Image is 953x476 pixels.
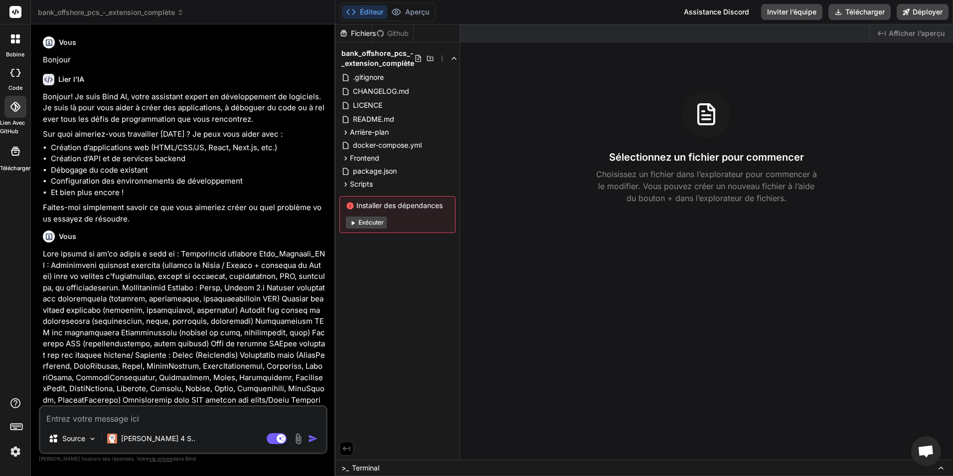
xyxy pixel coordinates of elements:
[350,127,389,137] span: Arrière-plan
[845,7,885,17] font: Télécharger
[39,454,327,464] p: [PERSON_NAME] toujours ses réponses. Votre dans Bind
[346,217,387,229] button: Exécuter
[51,142,325,154] li: Création d’applications web (HTML/CSS/JS, React, Next.js, etc.)
[352,71,385,83] span: .gitignore
[767,7,816,17] font: Inviter l’équipe
[595,168,818,204] p: Choisissez un fichier dans l’explorateur pour commencer à le modifier. Vous pouvez créer un nouve...
[62,434,85,444] p: Source
[341,48,414,68] span: bank_offshore_pcs_-_extension_complète
[352,113,395,125] span: README.md
[43,91,325,125] p: Bonjour! Je suis Bind AI, votre assistant expert en développement de logiciels. Je suis là pour v...
[897,4,949,20] button: Déployer
[352,165,398,177] span: package.json
[308,434,318,444] img: icône
[387,28,409,38] font: Github
[828,4,891,20] button: Télécharger
[911,436,941,466] div: Ouvrir le chat
[609,150,804,164] h3: Sélectionnez un fichier pour commencer
[405,7,429,17] font: Aperçu
[913,7,943,17] font: Déployer
[51,153,325,165] li: Création d’API et de services backend
[678,4,755,20] div: Assistance Discord
[121,434,195,443] font: [PERSON_NAME] 4 S..
[352,99,383,111] span: LICENCE
[356,201,443,211] font: Installer des dépendances
[8,84,22,92] label: code
[59,37,76,47] h6: Vous
[342,5,387,19] button: Éditeur
[38,7,175,17] font: bank_offshore_pcs_-_extension_complète
[387,5,433,19] button: Aperçu
[7,443,24,460] img: Paramètres
[149,456,172,462] span: vie privée
[43,129,325,140] p: Sur quoi aimeriez-vous travailler [DATE] ? Je peux vous aider avec :
[889,28,945,38] span: Afficher l’aperçu
[51,176,325,187] li: Configuration des environnements de développement
[88,435,97,443] img: Choisissez des modèles
[59,232,76,241] h6: Vous
[350,153,379,163] span: Frontend
[293,433,304,445] img: attachement
[352,85,410,97] span: CHANGELOG.md
[352,463,379,473] span: Terminal
[51,165,325,176] li: Débogage du code existant
[358,219,384,227] font: Exécuter
[351,28,376,38] font: Fichiers
[43,54,325,66] p: Bonjour
[107,434,117,444] img: Claude 4 Sonnet
[352,139,423,151] span: docker-compose.yml
[761,4,822,20] button: Inviter l’équipe
[58,74,84,84] h6: Lier l’IA
[43,202,325,225] p: Faites-moi simplement savoir ce que vous aimeriez créer ou quel problème vous essayez de résoudre.
[350,179,373,189] span: Scripts
[360,7,383,17] font: Éditeur
[6,50,24,59] label: bobine
[341,463,349,473] span: >_
[51,187,325,199] li: Et bien plus encore !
